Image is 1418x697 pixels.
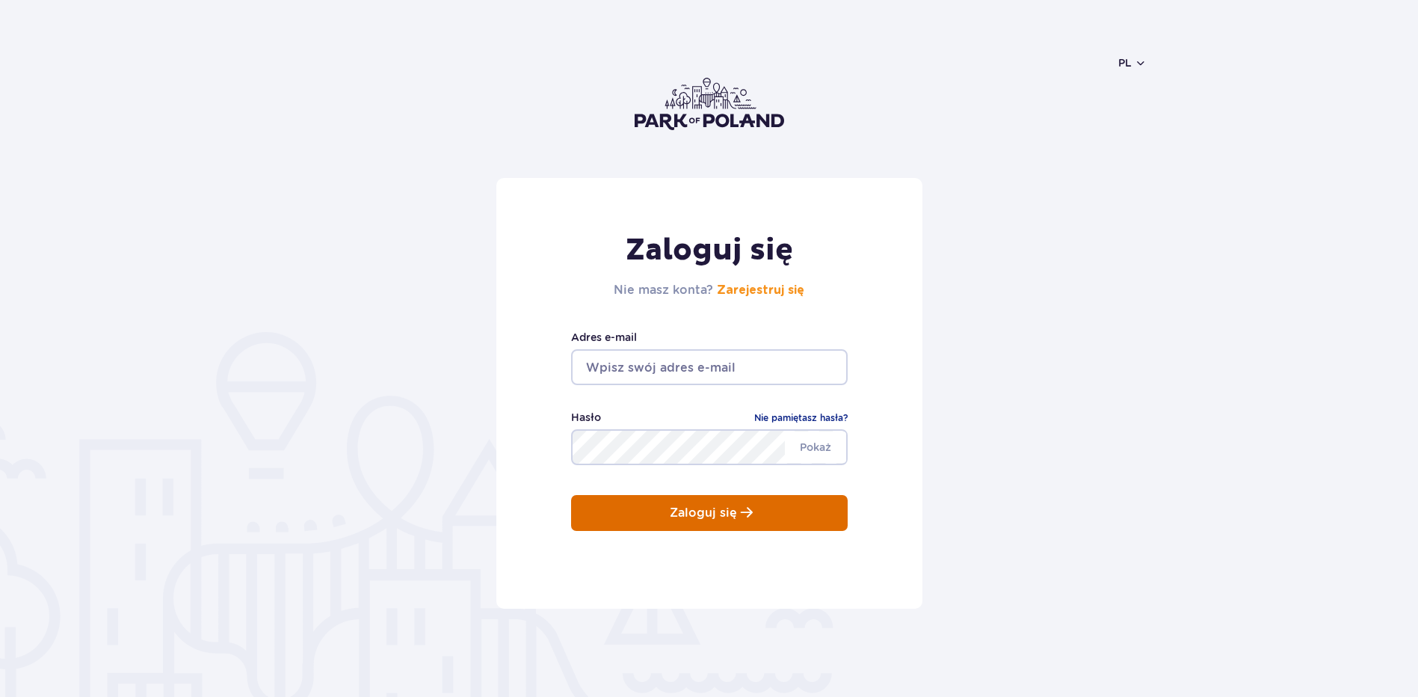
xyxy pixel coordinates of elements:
[571,329,848,346] label: Adres e-mail
[785,432,846,463] span: Pokaż
[614,232,804,269] h1: Zaloguj się
[571,409,601,426] label: Hasło
[571,495,848,531] button: Zaloguj się
[670,506,737,520] p: Zaloguj się
[614,281,804,299] h2: Nie masz konta?
[717,284,804,296] a: Zarejestruj się
[1118,55,1147,70] button: pl
[635,78,784,130] img: Park of Poland logo
[571,349,848,385] input: Wpisz swój adres e-mail
[754,411,848,426] a: Nie pamiętasz hasła?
